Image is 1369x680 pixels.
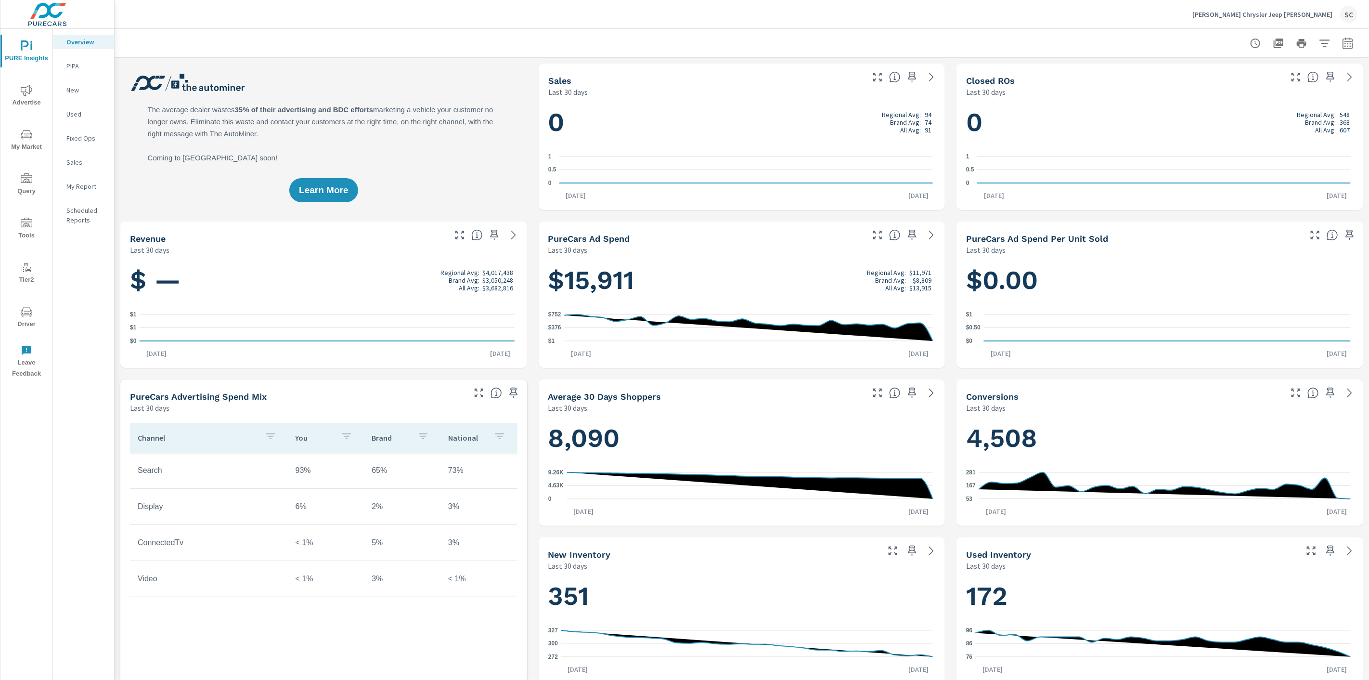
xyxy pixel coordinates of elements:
[909,269,931,276] p: $11,971
[548,244,588,256] p: Last 30 days
[66,61,106,71] p: PIPA
[491,387,502,399] span: This table looks at how you compare to the amount of budget you spend per channel as opposed to y...
[1297,111,1336,118] p: Regional Avg:
[66,109,106,119] p: Used
[548,422,936,455] h1: 8,090
[904,385,920,401] span: Save this to your personalized report
[559,191,593,200] p: [DATE]
[925,111,931,118] p: 94
[1340,126,1350,134] p: 607
[902,507,935,516] p: [DATE]
[984,349,1018,358] p: [DATE]
[440,495,517,519] td: 3%
[130,244,169,256] p: Last 30 days
[483,284,514,292] p: $3,682,816
[130,392,267,402] h5: PureCars Advertising Spend Mix
[966,264,1354,297] h1: $0.00
[138,433,257,443] p: Channel
[1323,69,1338,85] span: Save this to your personalized report
[925,118,931,126] p: 74
[484,349,517,358] p: [DATE]
[3,173,50,197] span: Query
[3,85,50,108] span: Advertise
[548,264,936,297] h1: $15,911
[506,385,521,401] span: Save this to your personalized report
[448,433,486,443] p: National
[902,191,935,200] p: [DATE]
[548,86,588,98] p: Last 30 days
[1327,229,1338,241] span: Average cost of advertising per each vehicle sold at the dealer over the selected date range. The...
[364,531,440,555] td: 5%
[924,227,939,243] a: See more details in report
[1305,118,1336,126] p: Brand Avg:
[364,458,440,483] td: 65%
[66,182,106,191] p: My Report
[548,483,564,489] text: 4.63K
[1342,227,1357,243] span: Save this to your personalized report
[548,338,555,344] text: $1
[548,325,561,331] text: $376
[966,86,1006,98] p: Last 30 days
[966,422,1354,455] h1: 4,508
[3,40,50,64] span: PURE Insights
[976,665,1009,674] p: [DATE]
[548,392,661,402] h5: Average 30 Days Shoppers
[966,244,1006,256] p: Last 30 days
[966,469,976,476] text: 281
[548,402,588,414] p: Last 30 days
[870,385,885,401] button: Make Fullscreen
[288,495,364,519] td: 6%
[1307,227,1323,243] button: Make Fullscreen
[548,167,556,173] text: 0.5
[966,106,1354,139] h1: 0
[966,392,1019,402] h5: Conversions
[1192,10,1332,19] p: [PERSON_NAME] Chrysler Jeep [PERSON_NAME]
[364,495,440,519] td: 2%
[548,580,936,613] h1: 351
[288,458,364,483] td: 93%
[1323,543,1338,559] span: Save this to your personalized report
[452,227,467,243] button: Make Fullscreen
[1292,34,1311,53] button: Print Report
[966,482,976,489] text: 167
[966,496,973,502] text: 53
[882,111,921,118] p: Regional Avg:
[548,627,558,634] text: 327
[66,37,106,47] p: Overview
[548,180,552,186] text: 0
[548,234,630,244] h5: PureCars Ad Spend
[966,180,969,186] text: 0
[3,129,50,153] span: My Market
[471,229,483,241] span: Total sales revenue over the selected date range. [Source: This data is sourced from the dealer’s...
[1342,69,1357,85] a: See more details in report
[130,402,169,414] p: Last 30 days
[3,306,50,330] span: Driver
[372,433,410,443] p: Brand
[1340,111,1350,118] p: 548
[3,262,50,286] span: Tier2
[889,387,901,399] span: A rolling 30 day total of daily Shoppers on the dealership website, averaged over the selected da...
[130,531,288,555] td: ConnectedTv
[966,402,1006,414] p: Last 30 days
[140,349,173,358] p: [DATE]
[924,543,939,559] a: See more details in report
[548,106,936,139] h1: 0
[130,234,166,244] h5: Revenue
[1323,385,1338,401] span: Save this to your personalized report
[449,276,479,284] p: Brand Avg:
[440,458,517,483] td: 73%
[130,264,517,297] h1: $ —
[296,433,334,443] p: You
[966,654,973,660] text: 76
[1315,126,1336,134] p: All Avg:
[1288,69,1304,85] button: Make Fullscreen
[966,641,973,647] text: 86
[130,338,137,344] text: $0
[561,665,594,674] p: [DATE]
[548,76,571,86] h5: Sales
[1320,665,1354,674] p: [DATE]
[548,560,588,572] p: Last 30 days
[1338,34,1357,53] button: Select Date Range
[548,640,558,647] text: 300
[130,567,288,591] td: Video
